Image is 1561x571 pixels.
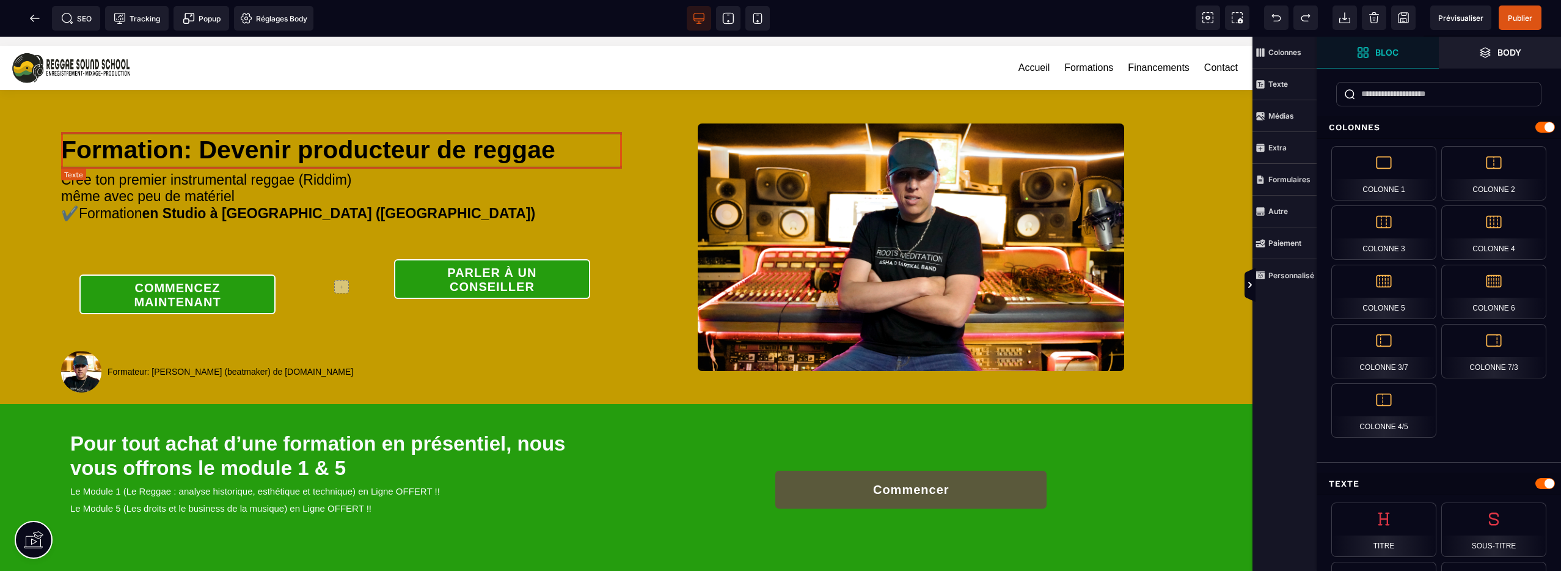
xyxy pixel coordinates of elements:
[716,6,740,31] span: Voir tablette
[79,238,276,278] button: COMMENCEZ MAINTENANT
[1331,205,1436,260] div: Colonne 3
[394,223,590,262] button: PARLER À UN CONSEILLER
[1317,116,1561,139] div: Colonnes
[1362,6,1386,30] span: Nettoyage
[1317,37,1439,68] span: Ouvrir les blocs
[1317,473,1561,495] div: Texte
[1268,111,1294,120] strong: Médias
[1331,503,1436,557] div: Titre
[1331,265,1436,319] div: Colonne 5
[142,169,536,185] b: en Studio à [GEOGRAPHIC_DATA] ([GEOGRAPHIC_DATA])
[698,87,1124,334] img: cf756e1ae04feac21686908d66cd74ac__DRO0037_Asha_D_RSS.jpg
[240,12,307,24] span: Réglages Body
[1252,196,1317,227] span: Autre
[1268,48,1301,57] strong: Colonnes
[775,434,1047,472] button: Commencer
[1268,79,1288,89] strong: Texte
[687,6,711,31] span: Voir bureau
[1268,175,1311,184] strong: Formulaires
[1333,6,1357,30] span: Importer
[1252,68,1317,100] span: Texte
[1225,6,1249,30] span: Capture d'écran
[61,132,622,189] text: Crée ton premier instrumental reggae (Riddim) même avec peu de matériel ✔️Formation
[1128,23,1190,39] a: Financements
[1268,271,1314,280] strong: Personnalisé
[105,6,169,31] span: Code de suivi
[1268,238,1301,248] strong: Paiement
[1375,48,1398,57] strong: Bloc
[1264,6,1289,30] span: Défaire
[1438,13,1483,23] span: Prévisualiser
[1252,132,1317,164] span: Extra
[1441,503,1546,557] div: Sous-titre
[1441,265,1546,319] div: Colonne 6
[174,6,229,31] span: Créer une alerte modale
[61,95,622,131] text: Formation: Devenir producteur de reggae
[1391,6,1416,30] span: Enregistrer
[52,6,100,31] span: Métadata SEO
[1018,23,1050,39] a: Accueil
[1064,23,1113,39] a: Formations
[1252,100,1317,132] span: Médias
[70,463,613,481] text: Le Module 5 (Les droits et le business de la musique) en Ligne OFFERT !!
[1268,143,1287,152] strong: Extra
[1331,383,1436,438] div: Colonne 4/5
[10,15,132,48] img: b5b6832374793d66fd6a5192efb91af8_LOGO_REGGAE_SOUND_ACADEMY_horizon.png
[1430,6,1491,30] span: Aperçu
[745,6,770,31] span: Voir mobile
[61,12,92,24] span: SEO
[1441,205,1546,260] div: Colonne 4
[1196,6,1220,30] span: Voir les composants
[1331,146,1436,201] div: Colonne 1
[1499,6,1541,30] span: Enregistrer le contenu
[1204,23,1238,39] a: Contact
[1252,164,1317,196] span: Formulaires
[70,446,613,463] text: Le Module 1 (Le Reggae : analyse historique, esthétique et technique) en Ligne OFFERT !!
[1317,267,1329,304] span: Afficher les vues
[1252,37,1317,68] span: Colonnes
[70,392,613,446] text: Pour tout achat d’une formation en présentiel, nous vous offrons le module 1 & 5
[1441,146,1546,201] div: Colonne 2
[234,6,313,31] span: Favicon
[1293,6,1318,30] span: Rétablir
[23,6,47,31] span: Retour
[61,314,101,356] img: 9954335b3d3f7f44c525a584d1d17ad2_tete_asha2.png
[1252,259,1317,291] span: Personnalisé
[183,12,221,24] span: Popup
[1441,324,1546,378] div: Colonne 7/3
[1268,207,1288,216] strong: Autre
[1439,37,1561,68] span: Ouvrir les calques
[1497,48,1521,57] strong: Body
[1331,324,1436,378] div: Colonne 3/7
[1252,227,1317,259] span: Paiement
[114,12,160,24] span: Tracking
[1508,13,1532,23] span: Publier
